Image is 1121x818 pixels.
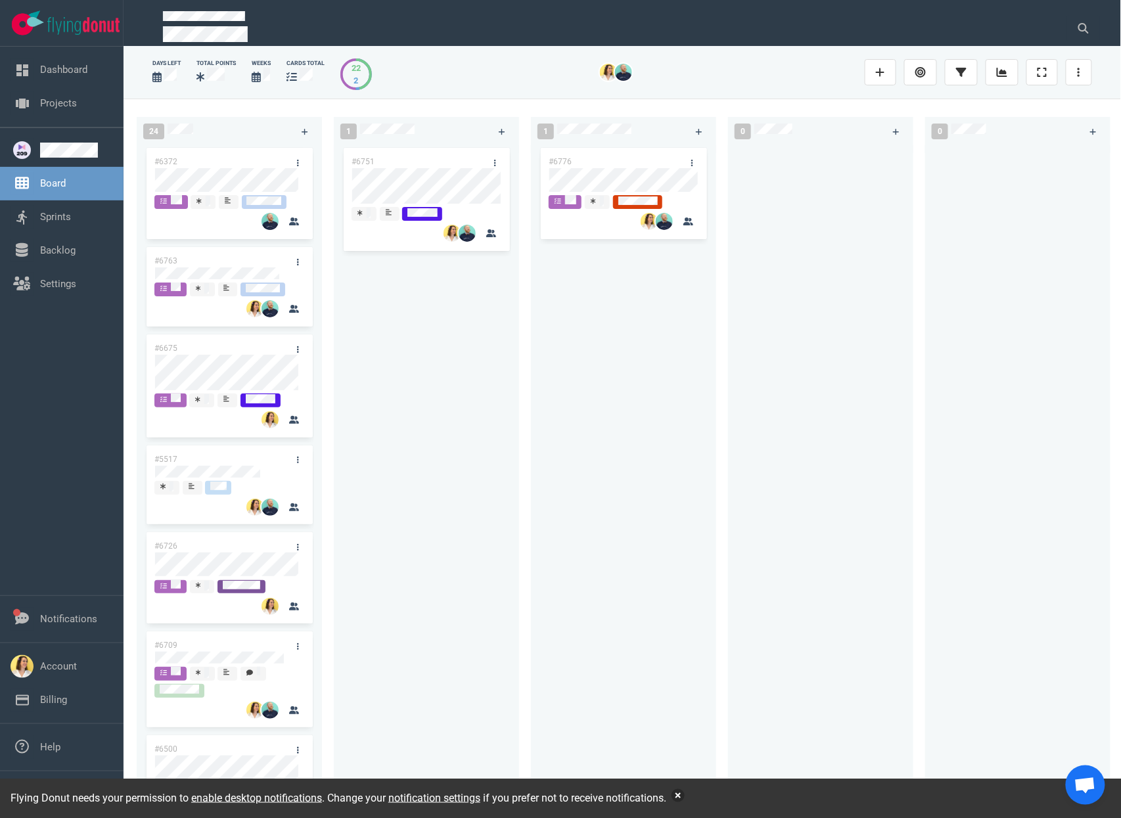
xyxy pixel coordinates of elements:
div: Total Points [196,59,236,68]
a: #6763 [154,256,177,265]
a: #6751 [352,157,375,166]
a: #6726 [154,541,177,551]
a: #5517 [154,455,177,464]
img: 26 [262,213,279,230]
img: 26 [246,499,263,516]
img: 26 [600,64,617,81]
span: 0 [735,124,751,139]
a: Sprints [40,211,71,223]
img: 26 [246,300,263,317]
a: Projects [40,97,77,109]
div: 2 [352,74,361,87]
a: Board [40,177,66,189]
div: days left [152,59,181,68]
img: 26 [444,225,461,242]
div: 22 [352,62,361,74]
span: 1 [340,124,357,139]
span: 24 [143,124,164,139]
img: 26 [262,411,279,428]
a: Help [40,741,60,753]
span: 0 [932,124,948,139]
a: #6372 [154,157,177,166]
a: #6500 [154,744,177,754]
a: enable desktop notifications [191,792,322,804]
img: 26 [615,64,632,81]
a: #6709 [154,641,177,650]
img: 26 [262,702,279,719]
span: . Change your if you prefer not to receive notifications. [322,792,666,804]
img: 26 [459,225,476,242]
a: Billing [40,694,67,706]
div: Weeks [252,59,271,68]
a: Notifications [40,613,97,625]
img: 26 [246,702,263,719]
a: Dashboard [40,64,87,76]
span: 1 [538,124,554,139]
a: #6675 [154,344,177,353]
img: 26 [656,213,673,230]
a: Backlog [40,244,76,256]
img: Flying Donut text logo [47,17,120,35]
img: 26 [262,598,279,615]
img: 26 [262,499,279,516]
a: #6776 [549,157,572,166]
a: notification settings [388,792,480,804]
img: 26 [262,300,279,317]
a: Account [40,660,77,672]
span: Flying Donut needs your permission to [11,792,322,804]
img: 26 [641,213,658,230]
div: cards total [286,59,325,68]
div: Ouvrir le chat [1066,765,1105,805]
a: Settings [40,278,76,290]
